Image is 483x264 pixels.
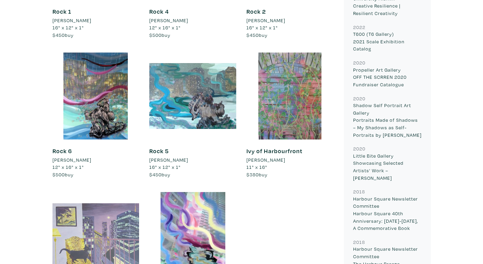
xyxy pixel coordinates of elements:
a: Rock 5 [149,147,169,155]
span: $500 [149,32,162,38]
li: [PERSON_NAME] [149,17,188,24]
span: 12" x 16" x 1" [149,24,181,31]
a: [PERSON_NAME] [52,156,139,164]
small: 2022 [353,24,365,30]
li: [PERSON_NAME] [246,17,285,24]
span: $500 [52,171,65,178]
a: Rock 2 [246,8,266,15]
small: 2018 [353,239,365,245]
a: [PERSON_NAME] [246,17,333,24]
p: Propeller Art Gallery OFF THE SCRREN 2020 Fundraiser Catalogue [353,66,422,88]
p: T600 (T6 Gallery) 2021 Scale Exhibition Catalog [353,30,422,53]
small: 2020 [353,145,365,152]
small: 2020 [353,59,365,66]
a: Rock 6 [52,147,72,155]
p: Shadow Self Portrait Art Gallery Portraits Made of Shadows – My Shadows as Self-Portraits by [PER... [353,102,422,138]
a: Rock 4 [149,8,169,15]
span: buy [52,32,74,38]
span: $380 [246,171,259,178]
a: [PERSON_NAME] [149,156,236,164]
span: buy [246,32,268,38]
span: buy [246,171,268,178]
a: Ivy of Harbourfront [246,147,302,155]
small: 2020 [353,95,365,102]
span: 11" x 16" [246,164,267,170]
span: $450 [52,32,65,38]
p: Harbour Square Newsletter Committee Harbour Square 40th Anniversary: [DATE]-[DATE], A Commemorati... [353,195,422,232]
li: [PERSON_NAME] [52,156,91,164]
span: 16" x 12" x 1" [246,24,278,31]
span: 12" x 16" x 1" [52,164,84,170]
span: $450 [246,32,259,38]
span: buy [149,32,170,38]
span: 16" x 12" x 1" [149,164,181,170]
li: [PERSON_NAME] [246,156,285,164]
span: 16" x 12" x 1" [52,24,84,31]
a: [PERSON_NAME] [52,17,139,24]
p: Little Bite Gallery Showcasing Selected Artists’ Work – [PERSON_NAME] [353,152,422,181]
li: [PERSON_NAME] [149,156,188,164]
small: 2018 [353,188,365,195]
li: [PERSON_NAME] [52,17,91,24]
span: $450 [149,171,162,178]
span: buy [52,171,74,178]
span: buy [149,171,170,178]
a: Rock 1 [52,8,71,15]
a: [PERSON_NAME] [149,17,236,24]
a: [PERSON_NAME] [246,156,333,164]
